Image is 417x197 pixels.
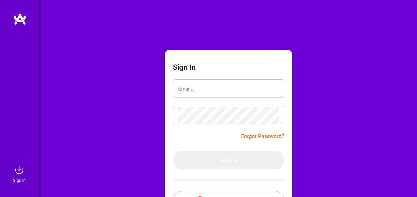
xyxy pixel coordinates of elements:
[13,177,26,184] div: Sign In
[14,164,26,184] a: sign inSign In
[13,164,26,177] img: sign in
[173,63,196,71] h3: Sign In
[178,80,279,97] input: Email...
[13,13,27,25] img: logo
[241,132,284,140] a: Forgot Password?
[173,151,284,169] button: Sign In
